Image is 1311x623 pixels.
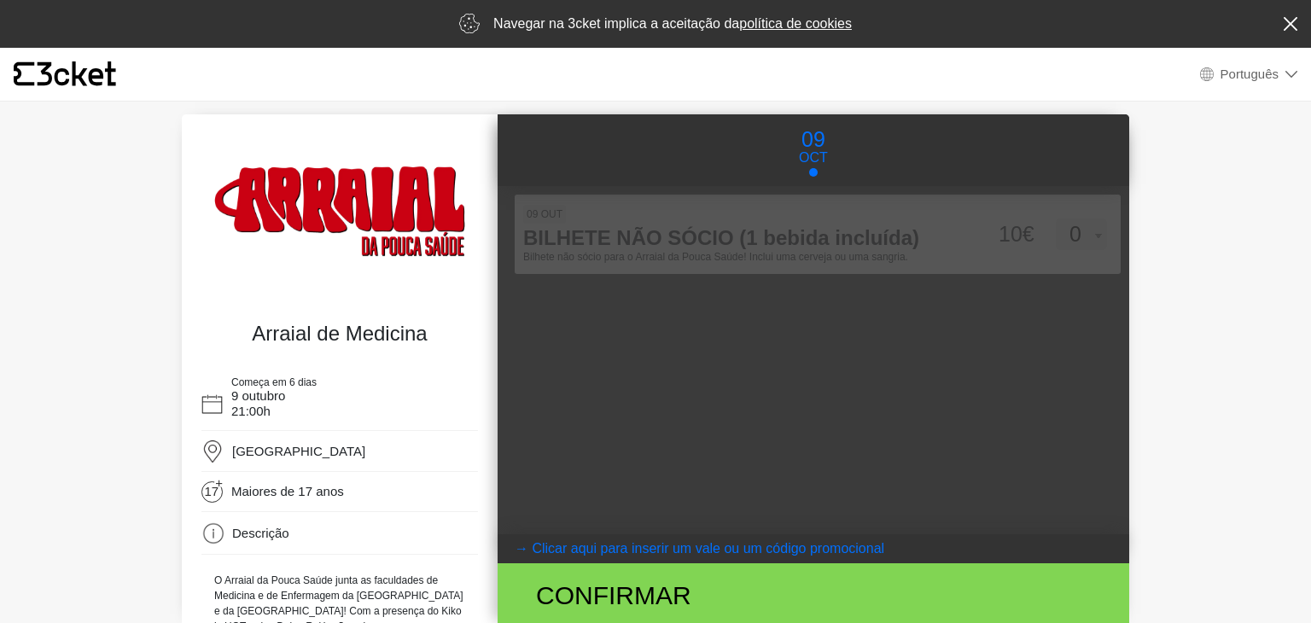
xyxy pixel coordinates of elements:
[953,218,1039,251] div: 10€
[232,444,365,458] span: [GEOGRAPHIC_DATA]
[498,534,1129,563] button: → Clicar aqui para inserir um vale ou um código promocional
[232,526,289,540] span: Descrição
[214,479,224,487] span: +
[799,148,828,168] p: Oct
[1056,218,1107,251] select: 09 out BILHETE NÃO SÓCIO (1 bebida incluída) Bilhete não sócio para o Arraial da Pouca Saúde! Inc...
[231,484,344,499] span: Maiores de 17 anos
[739,16,852,31] a: política de cookies
[231,376,317,388] span: Começa em 6 dias
[799,124,828,156] p: 09
[523,226,953,251] h4: BILHETE NÃO SÓCIO (1 bebida incluída)
[14,62,34,86] g: {' '}
[197,144,482,305] img: 22d9fe1a39b24931814a95254e6a5dd4.webp
[493,14,852,34] p: Navegar na 3cket implica a aceitação da
[515,539,528,559] arrow: →
[523,205,566,224] span: 09 out
[781,123,846,178] button: 09 Oct
[206,322,474,346] h4: Arraial de Medicina
[205,484,224,504] span: 17
[231,388,285,418] span: 9 outubro 21:00h
[523,576,910,614] div: Confirmar
[532,541,884,556] coupontext: Clicar aqui para inserir um vale ou um código promocional
[523,251,953,264] p: Bilhete não sócio para o Arraial da Pouca Saúde! Inclui uma cerveja ou uma sangria.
